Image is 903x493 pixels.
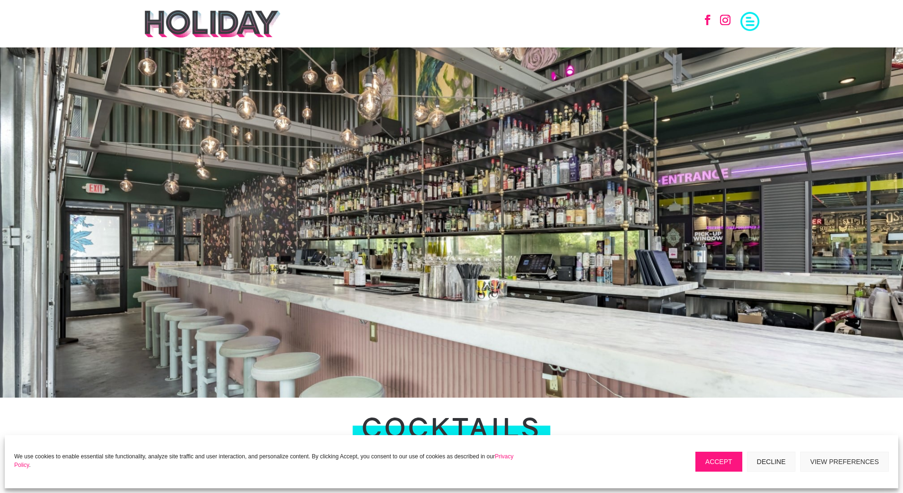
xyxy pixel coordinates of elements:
[800,452,889,472] button: View preferences
[14,452,527,469] p: We use cookies to enable essential site functionality, analyze site traffic and user interaction,...
[695,452,742,472] button: Accept
[715,9,736,30] a: Follow on Instagram
[747,452,796,472] button: Decline
[697,9,718,30] a: Follow on Facebook
[362,414,541,446] h1: Cocktails
[14,453,513,468] a: Privacy Policy
[144,9,282,38] img: holiday-logo-black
